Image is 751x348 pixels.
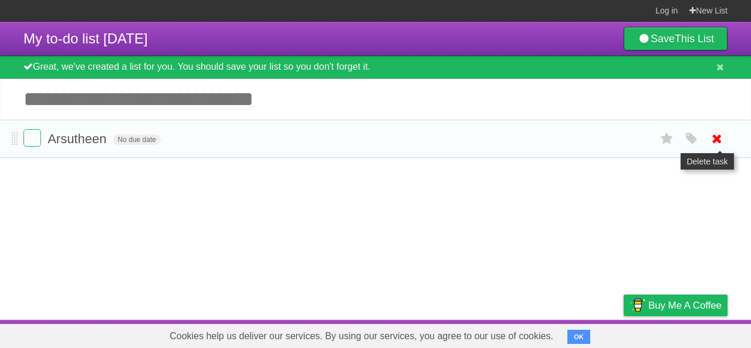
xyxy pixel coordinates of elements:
a: SaveThis List [624,27,728,50]
b: This List [675,33,714,45]
span: No due date [113,134,161,145]
span: My to-do list [DATE] [23,31,148,46]
a: Developers [506,323,554,345]
span: Arsutheen [48,131,109,146]
span: Cookies help us deliver our services. By using our services, you agree to our use of cookies. [158,325,565,348]
a: Privacy [608,323,639,345]
span: Buy me a coffee [648,295,722,316]
a: Suggest a feature [654,323,728,345]
label: Done [23,129,41,147]
a: Buy me a coffee [624,295,728,316]
a: About [468,323,492,345]
a: Terms [569,323,594,345]
label: Star task [656,129,678,148]
button: OK [567,330,590,344]
img: Buy me a coffee [630,295,645,315]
